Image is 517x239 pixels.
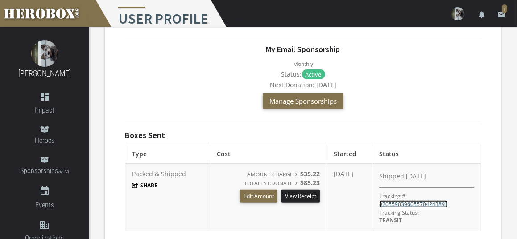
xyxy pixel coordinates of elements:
b: $35.22 [300,170,320,178]
span: TRANSIT [379,216,402,224]
span: Shipped [DATE] [379,172,426,181]
a: View Receipt [281,190,320,203]
a: [PERSON_NAME] [18,69,71,78]
i: notifications [478,11,486,19]
i: email [497,11,505,19]
span: Tracking Status: [379,209,419,216]
span: 1 [502,4,507,13]
h4: My Email Sponsorship [125,45,481,54]
img: user-image [451,7,464,20]
th: Type [125,144,210,164]
button: Manage Sponsorships [263,93,343,109]
th: Started [327,144,372,164]
p: Active [302,69,325,79]
button: Share [132,182,158,189]
td: [DATE] [327,164,372,231]
th: Status [372,144,481,164]
p: Tracking #: [379,192,407,200]
th: Cost [210,144,327,164]
span: Packed & Shipped [132,170,186,178]
span: EST. [261,179,271,186]
small: TOTAL DONATED: [244,179,298,186]
a: 9205590396055704243891 [379,200,448,208]
small: BETA [58,169,69,174]
div: Status: [125,69,481,80]
button: Edit Amount [240,190,277,203]
small: AMOUNT CHARGED: [247,170,298,178]
h4: Boxes Sent [125,131,165,140]
span: Manage Sponsorships [269,97,337,105]
span: Next Donation: [DATE] [270,81,336,89]
img: image [31,40,58,67]
b: $85.23 [300,178,320,187]
small: Monthly [293,60,313,67]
